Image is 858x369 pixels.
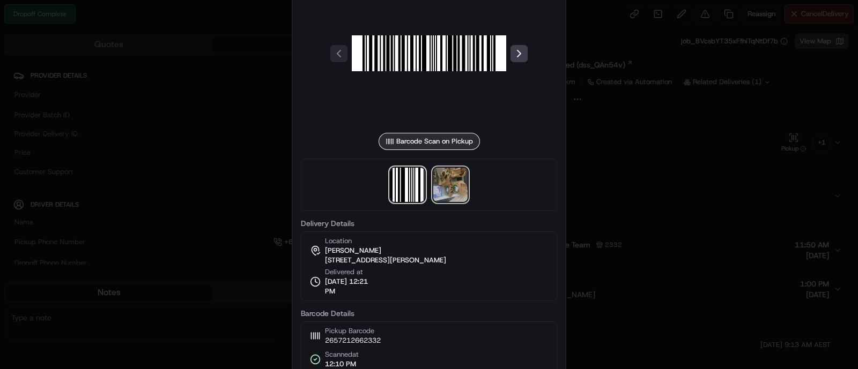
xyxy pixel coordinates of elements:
span: [DATE] 12:21 PM [325,277,374,296]
label: Delivery Details [301,220,557,227]
label: Barcode Details [301,310,557,317]
span: 12:10 PM [325,359,359,369]
span: Scanned at [325,350,359,359]
span: Pickup Barcode [325,326,381,336]
span: Location [325,236,352,246]
span: [PERSON_NAME] [325,246,381,255]
span: [STREET_ADDRESS][PERSON_NAME] [325,255,446,265]
div: Barcode Scan on Pickup [379,133,480,150]
span: 2657212662332 [325,336,381,345]
img: barcode_scan_on_pickup image [390,168,425,202]
img: photo_proof_of_delivery image [433,168,468,202]
span: Delivered at [325,267,374,277]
